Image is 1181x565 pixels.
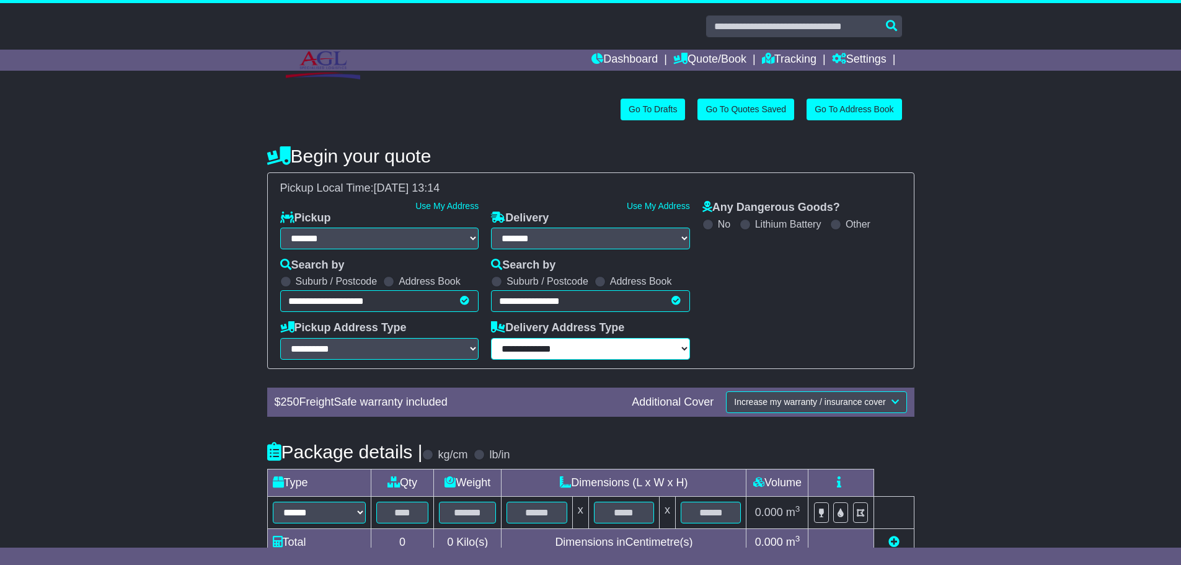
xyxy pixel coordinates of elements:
[280,259,345,272] label: Search by
[434,469,502,496] td: Weight
[726,391,906,413] button: Increase my warranty / insurance cover
[795,534,800,543] sup: 3
[734,397,885,407] span: Increase my warranty / insurance cover
[438,448,467,462] label: kg/cm
[267,442,423,462] h4: Package details |
[610,275,672,287] label: Address Book
[371,528,434,556] td: 0
[786,536,800,548] span: m
[280,321,407,335] label: Pickup Address Type
[506,275,588,287] label: Suburb / Postcode
[415,201,479,211] a: Use My Address
[673,50,746,71] a: Quote/Book
[374,182,440,194] span: [DATE] 13:14
[621,99,685,120] a: Go To Drafts
[371,469,434,496] td: Qty
[697,99,794,120] a: Go To Quotes Saved
[296,275,378,287] label: Suburb / Postcode
[502,469,746,496] td: Dimensions (L x W x H)
[702,201,840,215] label: Any Dangerous Goods?
[491,321,624,335] label: Delivery Address Type
[627,201,690,211] a: Use My Address
[660,496,676,528] td: x
[786,506,800,518] span: m
[718,218,730,230] label: No
[268,396,626,409] div: $ FreightSafe warranty included
[807,99,901,120] a: Go To Address Book
[274,182,908,195] div: Pickup Local Time:
[281,396,299,408] span: 250
[447,536,453,548] span: 0
[832,50,887,71] a: Settings
[755,218,821,230] label: Lithium Battery
[267,528,371,556] td: Total
[491,259,555,272] label: Search by
[755,536,783,548] span: 0.000
[846,218,870,230] label: Other
[267,146,914,166] h4: Begin your quote
[280,211,331,225] label: Pickup
[888,536,900,548] a: Add new item
[399,275,461,287] label: Address Book
[762,50,816,71] a: Tracking
[434,528,502,556] td: Kilo(s)
[626,396,720,409] div: Additional Cover
[491,211,549,225] label: Delivery
[502,528,746,556] td: Dimensions in Centimetre(s)
[572,496,588,528] td: x
[591,50,658,71] a: Dashboard
[267,469,371,496] td: Type
[795,504,800,514] sup: 3
[746,469,808,496] td: Volume
[755,506,783,518] span: 0.000
[489,448,510,462] label: lb/in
